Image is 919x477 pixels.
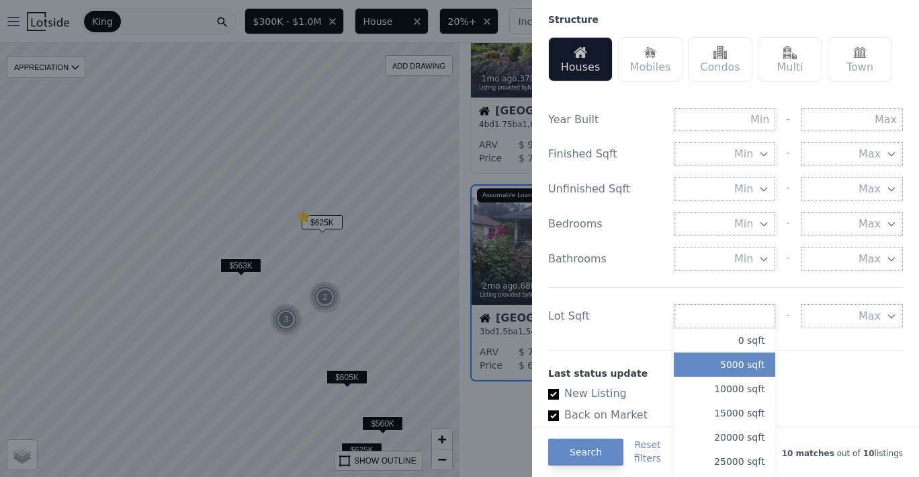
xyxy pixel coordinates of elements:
[828,37,892,81] div: Town
[674,449,776,474] button: 25000 sqft
[548,146,663,162] div: Finished Sqft
[786,177,790,201] div: -
[618,37,683,81] div: Mobiles
[674,212,776,236] button: Min
[713,46,727,59] img: Condos
[861,449,875,458] span: 10
[548,181,663,197] div: Unfinished Sqft
[801,142,903,166] button: Max
[674,377,776,401] button: 10000 sqft
[548,13,599,26] div: Structure
[801,108,903,131] input: Max
[548,367,903,380] div: Last status update
[859,308,881,324] span: Max
[574,46,587,59] img: Houses
[758,37,822,81] div: Multi
[548,439,623,466] button: Search
[859,251,881,267] span: Max
[674,247,776,271] button: Min
[801,212,903,236] button: Max
[859,181,881,197] span: Max
[548,216,663,232] div: Bedrooms
[734,216,753,232] span: Min
[548,308,663,324] div: Lot Sqft
[853,46,867,59] img: Town
[548,386,892,402] label: New Listing
[734,146,753,162] span: Min
[548,251,663,267] div: Bathrooms
[644,46,657,59] img: Mobiles
[674,108,776,131] input: Min
[786,304,790,328] div: -
[634,438,661,465] button: Resetfilters
[782,449,834,458] span: 10 matches
[801,247,903,271] button: Max
[801,304,903,328] button: Max
[783,46,797,59] img: Multi
[688,37,752,81] div: Condos
[548,389,559,400] input: New Listing
[674,401,776,425] button: 15000 sqft
[674,142,776,166] button: Min
[786,247,790,271] div: -
[734,251,753,267] span: Min
[674,328,776,353] button: 0 sqft
[859,216,881,232] span: Max
[548,410,559,421] input: Back on Market
[674,353,776,377] button: 5000 sqft
[548,37,613,81] div: Houses
[786,142,790,166] div: -
[548,112,663,128] div: Year Built
[859,146,881,162] span: Max
[734,181,753,197] span: Min
[674,177,776,201] button: Min
[786,108,790,131] div: -
[661,445,903,459] div: out of listings
[786,212,790,236] div: -
[548,407,892,423] label: Back on Market
[801,177,903,201] button: Max
[674,425,776,449] button: 20000 sqft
